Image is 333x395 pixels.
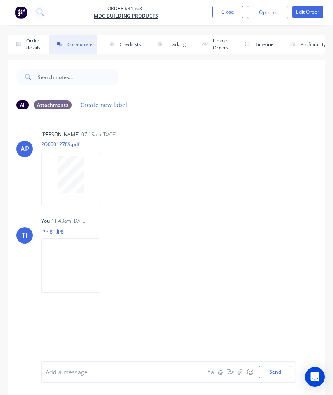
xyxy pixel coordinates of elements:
[245,367,255,377] button: ☺
[305,367,325,387] div: Open Intercom Messenger
[49,35,97,54] button: Collaborate
[206,367,215,377] button: Aa
[22,230,28,240] div: TI
[150,35,190,54] button: Tracking
[215,367,225,377] button: @
[212,6,243,18] button: Close
[81,131,117,138] div: 07:15am [DATE]
[76,99,132,110] button: Create new label
[259,366,291,378] button: Send
[102,35,145,54] button: Checklists
[38,69,119,85] input: Search notes...
[94,5,158,12] span: Order #41563 -
[237,35,277,54] button: Timeline
[282,35,330,54] button: Profitability
[41,217,50,225] div: You
[247,6,288,19] button: Options
[41,227,109,234] p: image.jpg
[41,131,80,138] div: [PERSON_NAME]
[8,35,44,54] button: Order details
[94,12,158,20] a: MDC Building Products
[15,6,27,19] img: Factory
[16,100,29,109] div: All
[195,35,232,54] button: Linked Orders
[292,6,323,18] button: Edit Order
[34,100,72,109] div: Attachments
[41,141,109,148] p: PO00012789.pdf
[21,144,29,154] div: AP
[51,217,87,225] div: 11:43am [DATE]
